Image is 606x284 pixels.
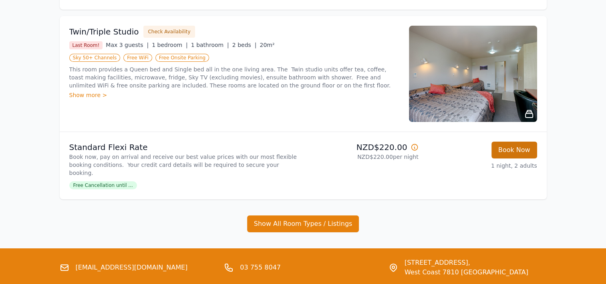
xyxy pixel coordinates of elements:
[240,263,281,272] a: 03 755 8047
[306,142,419,153] p: NZD$220.00
[260,42,274,48] span: 20m²
[69,153,300,177] p: Book now, pay on arrival and receive our best value prices with our most flexible booking conditi...
[69,181,137,189] span: Free Cancellation until ...
[232,42,257,48] span: 2 beds |
[143,26,195,38] button: Check Availability
[191,42,229,48] span: 1 bathroom |
[247,215,359,232] button: Show All Room Types / Listings
[76,263,188,272] a: [EMAIL_ADDRESS][DOMAIN_NAME]
[425,162,537,170] p: 1 night, 2 adults
[69,41,103,49] span: Last Room!
[405,268,528,277] span: West Coast 7810 [GEOGRAPHIC_DATA]
[123,54,152,62] span: Free WiFi
[69,54,121,62] span: Sky 50+ Channels
[69,65,399,89] p: This room provides a Queen bed and Single bed all in the one living area. The Twin studio units o...
[306,153,419,161] p: NZD$220.00 per night
[155,54,209,62] span: Free Onsite Parking
[69,26,139,37] h3: Twin/Triple Studio
[69,91,399,99] div: Show more >
[491,142,537,158] button: Book Now
[106,42,149,48] span: Max 3 guests |
[152,42,188,48] span: 1 bedroom |
[69,142,300,153] p: Standard Flexi Rate
[405,258,528,268] span: [STREET_ADDRESS],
